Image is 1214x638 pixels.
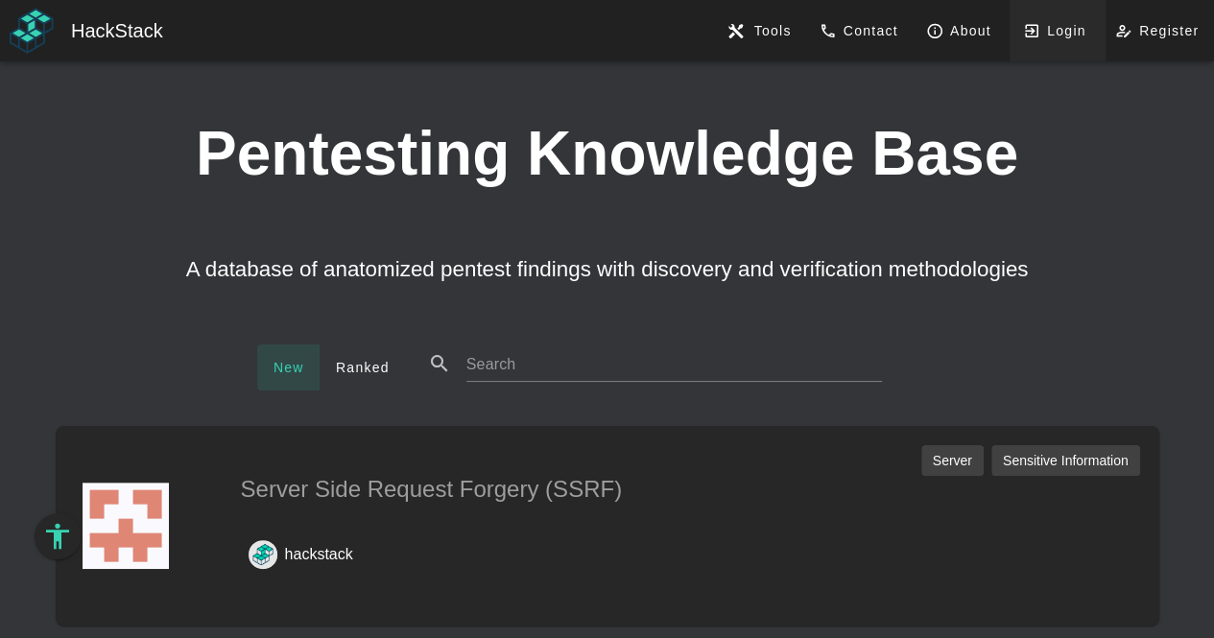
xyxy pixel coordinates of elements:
[752,23,791,38] span: Tools
[273,360,304,375] span: New
[1003,451,1129,471] div: Sensitive Information
[932,22,991,39] span: About
[8,7,56,55] img: HackStack
[83,483,169,569] img: Server Side Request Forgery (SSRF)
[466,332,882,382] input: Search
[71,17,393,44] div: Stack
[824,22,897,39] span: Contact
[257,344,320,390] button: New
[241,472,959,507] h2: Server Side Request Forgery (SSRF)
[1121,22,1199,39] span: Register
[933,451,972,471] div: Server
[35,513,81,559] button: Accessibility Options
[320,344,405,390] button: Ranked
[335,360,390,375] span: Ranked
[1029,22,1086,39] span: Login
[277,543,353,566] div: hackstack
[71,20,115,41] span: Hack
[249,540,277,569] img: HackStack profile picture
